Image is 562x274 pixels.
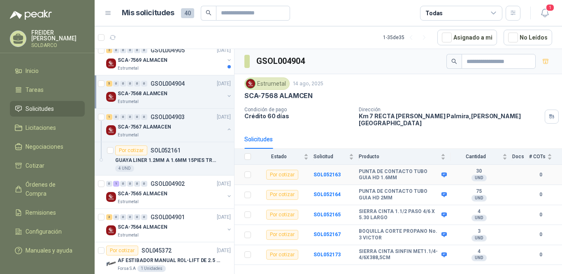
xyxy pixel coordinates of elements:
[529,231,552,239] b: 0
[141,114,147,120] div: 0
[118,199,139,205] p: Estrumetal
[26,161,44,170] span: Cotizar
[471,175,487,181] div: UND
[471,215,487,221] div: UND
[314,252,341,258] a: SOL052173
[10,10,52,20] img: Logo peakr
[451,154,501,159] span: Cantidad
[529,191,552,199] b: 0
[529,251,552,259] b: 0
[26,104,54,113] span: Solicitudes
[359,169,439,181] b: PUNTA DE CONTACTO TUBO GUIA HD 1.6MM
[118,190,167,198] p: SCA-7565 ALMACEN
[266,230,298,240] div: Por cotizar
[451,208,507,215] b: 4
[26,180,77,198] span: Órdenes de Compra
[113,114,119,120] div: 0
[106,125,116,135] img: Company Logo
[118,223,167,231] p: SCA-7564 ALMACEN
[314,172,341,178] a: SOL052163
[106,92,116,102] img: Company Logo
[31,30,85,41] p: FREIDER [PERSON_NAME]
[134,181,140,187] div: 0
[26,246,72,255] span: Manuales y ayuda
[217,113,231,121] p: [DATE]
[113,181,119,187] div: 1
[266,190,298,200] div: Por cotizar
[359,154,439,159] span: Producto
[471,255,487,261] div: UND
[118,123,171,131] p: SCA-7567 ALAMACEN
[217,247,231,255] p: [DATE]
[118,232,139,239] p: Estrumetal
[425,9,443,18] div: Todas
[127,114,133,120] div: 0
[359,208,439,221] b: SIERRA CINTA 1.1/2 PASO 4/6 X 5.30 LARGO
[217,180,231,188] p: [DATE]
[106,179,232,205] a: 0 1 0 0 0 0 GSOL004902[DATE] Company LogoSCA-7565 ALMACENEstrumetal
[359,149,451,165] th: Producto
[31,43,85,48] p: SOLDARCO
[10,139,85,155] a: Negociaciones
[244,135,273,144] div: Solicitudes
[359,112,541,126] p: Km 7 RECTA [PERSON_NAME] Palmira , [PERSON_NAME][GEOGRAPHIC_DATA]
[451,168,507,175] b: 30
[451,59,457,64] span: search
[314,154,347,159] span: Solicitud
[512,149,529,165] th: Docs
[10,101,85,117] a: Solicitudes
[504,30,552,45] button: No Leídos
[246,79,255,88] img: Company Logo
[120,81,126,87] div: 0
[217,213,231,221] p: [DATE]
[359,228,439,241] b: BOQUILLA CORTE PROPANO No. 3 VICTOR
[118,65,139,72] p: Estrumetal
[115,145,147,155] div: Por cotizar
[127,181,133,187] div: 0
[118,98,139,105] p: Estrumetal
[26,227,62,236] span: Configuración
[134,81,140,87] div: 0
[314,212,341,218] b: SOL052165
[106,259,116,269] img: Company Logo
[127,47,133,53] div: 0
[26,208,56,217] span: Remisiones
[106,59,116,68] img: Company Logo
[120,214,126,220] div: 0
[26,142,63,151] span: Negociaciones
[120,114,126,120] div: 0
[451,248,507,255] b: 4
[451,188,507,195] b: 75
[529,149,562,165] th: # COTs
[10,120,85,136] a: Licitaciones
[118,265,136,272] p: Forsa S.A
[359,188,439,201] b: PUNTA DE CONTACTO TUBO GUIA HD 2MM
[26,123,56,132] span: Licitaciones
[115,165,134,172] div: 4 UND
[113,47,119,53] div: 0
[134,214,140,220] div: 0
[451,149,512,165] th: Cantidad
[10,82,85,98] a: Tareas
[134,114,140,120] div: 0
[106,192,116,202] img: Company Logo
[206,10,211,16] span: search
[10,63,85,79] a: Inicio
[471,195,487,201] div: UND
[217,47,231,54] p: [DATE]
[26,66,39,75] span: Inicio
[141,214,147,220] div: 0
[120,181,126,187] div: 0
[471,235,487,241] div: UND
[529,211,552,219] b: 0
[122,7,174,19] h1: Mis solicitudes
[244,112,352,119] p: Crédito 60 días
[266,250,298,260] div: Por cotizar
[127,81,133,87] div: 0
[141,47,147,53] div: 0
[10,243,85,258] a: Manuales y ayuda
[118,90,167,98] p: SCA-7568 ALAMCEN
[256,55,306,68] h3: GSOL004904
